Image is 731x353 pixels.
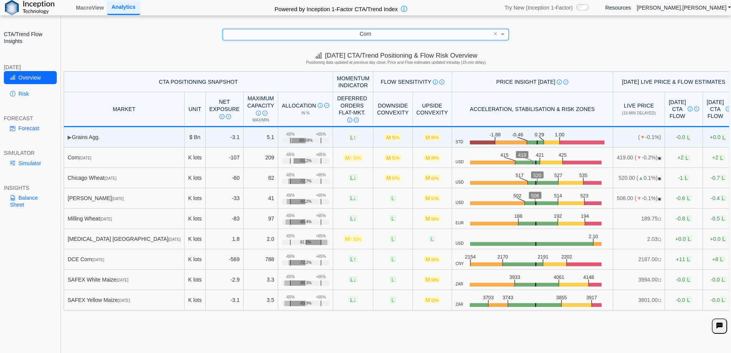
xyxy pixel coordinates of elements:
[68,174,180,181] div: Chicago Wheat
[678,174,690,181] span: -1
[206,188,244,209] td: -33
[353,277,356,283] span: ↓
[556,172,564,178] text: 527
[711,174,727,181] span: -0.7
[4,31,57,45] h2: CTA/Trend Flow Insights
[392,136,399,140] span: 55%
[720,174,727,181] span: L
[389,297,396,303] span: L
[285,132,294,137] div: -65%
[353,297,356,303] span: ↓
[285,234,294,239] div: -65%
[563,80,568,85] img: Read More
[219,114,224,119] img: Info
[685,256,692,262] span: L
[65,60,728,65] h5: Positioning data updated at previous day close; Price and Flow estimates updated intraday (15-min...
[685,276,692,283] span: L
[353,256,356,262] span: ↑
[658,156,661,160] span: OPEN: Market session is currently open.
[694,106,699,111] img: Read More
[185,270,206,290] td: K lots
[676,134,692,141] span: -0.0
[316,275,326,279] div: +65%
[316,254,326,259] div: +65%
[79,156,91,160] span: [DATE]
[455,282,463,287] span: ZAR
[455,78,609,85] div: Price Insight [DATE]
[285,193,294,198] div: -65%
[721,235,728,242] span: L
[439,80,444,85] img: Read More
[613,168,665,188] td: 520.00 ( 0.1%)
[613,147,665,168] td: 419.00 ( -0.2%)
[424,276,441,283] span: M
[613,229,665,249] td: 2.03
[244,188,278,209] td: 41
[384,134,402,141] span: M
[4,115,57,122] div: FORECAST
[389,276,396,283] span: L
[185,147,206,168] td: K lots
[64,92,185,127] th: MARKET
[206,270,244,290] td: -2.9
[424,215,441,222] span: M
[711,297,727,303] span: -0.0
[424,195,441,201] span: M
[431,258,439,262] span: 85%
[613,270,665,290] td: 3994.00
[707,99,731,120] div: [DATE] CTA Flow
[712,256,725,262] span: +8
[685,215,692,222] span: L
[535,132,544,138] text: 0.29
[424,134,441,141] span: M
[316,214,326,218] div: +65%
[244,290,278,310] td: 3.5
[247,95,274,116] div: Maximum Capacity
[348,215,358,222] span: L
[185,249,206,270] td: K lots
[185,188,206,209] td: K lots
[373,92,413,127] th: Downside Convexity
[720,215,727,222] span: L
[350,236,352,242] span: ↑
[392,156,399,160] span: 51%
[185,229,206,249] td: K lots
[712,154,725,161] span: +2
[68,235,180,242] div: [MEDICAL_DATA] [GEOGRAPHIC_DATA]
[353,134,356,140] span: ↑
[73,1,107,14] a: MacroView
[185,209,206,229] td: K lots
[377,78,448,85] div: Flow Sensitivity
[299,260,312,265] span: -72.2%
[613,209,665,229] td: 189.75
[556,193,564,199] text: 514
[353,156,361,160] span: 51%
[582,172,590,178] text: 535
[244,249,278,270] td: 788
[556,213,564,219] text: 192
[244,229,278,249] td: 2.0
[683,174,690,181] span: L
[226,114,231,119] img: Read More
[389,235,396,242] span: L
[244,168,278,188] td: 82
[299,220,312,224] span: -85.4%
[316,132,326,137] div: +65%
[613,290,665,310] td: 3801.00
[348,174,358,181] span: L
[206,147,244,168] td: -107
[256,111,261,116] img: Info
[350,154,352,161] span: ↑
[658,237,661,242] span: NO FEED: Live data feed not provided for this market.
[685,134,692,141] span: L
[64,71,333,92] th: CTA Positioning Snapshot
[583,213,591,219] text: 194
[4,184,57,191] div: INSIGHTS
[424,154,441,161] span: M
[455,201,464,205] span: USD
[285,275,294,279] div: -65%
[316,234,326,239] div: +65%
[431,197,439,201] span: 57%
[185,168,206,188] td: K lots
[4,157,57,170] a: Simulator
